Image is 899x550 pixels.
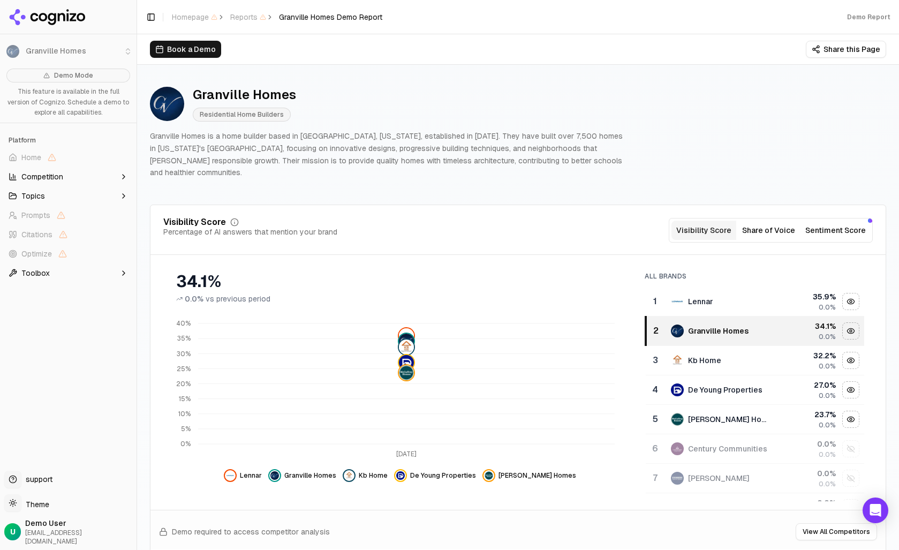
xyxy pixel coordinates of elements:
[21,229,52,240] span: Citations
[646,405,864,434] tr: 5mccaffrey homes[PERSON_NAME] Homes23.7%0.0%Hide mccaffrey homes data
[185,293,203,304] span: 0.0%
[646,317,864,346] tr: 2granville homesGranville Homes34.1%0.0%Hide granville homes data
[780,439,835,449] div: 0.0 %
[6,87,130,118] p: This feature is available in the full version of Cognizo. Schedule a demo to explore all capabili...
[688,355,721,366] div: Kb Home
[4,187,132,205] button: Topics
[163,218,226,227] div: Visibility Score
[671,442,684,455] img: century communities
[842,411,859,428] button: Hide mccaffrey homes data
[863,498,888,523] div: Open Intercom Messenger
[399,365,414,380] img: mccaffrey homes
[780,291,835,302] div: 35.9 %
[842,499,859,516] button: Show energy star data
[268,469,336,482] button: Hide granville homes data
[226,471,235,480] img: lennar
[736,221,801,240] button: Share of Voice
[25,518,132,529] span: Demo User
[10,526,16,537] span: U
[819,421,836,430] span: 0.0%
[650,295,660,308] div: 1
[842,293,859,310] button: Hide lennar data
[650,472,660,485] div: 7
[842,381,859,398] button: Hide de young properties data
[399,334,414,349] img: granville homes
[650,442,660,455] div: 6
[780,321,835,331] div: 34.1 %
[650,354,660,367] div: 3
[688,385,762,395] div: De Young Properties
[172,12,382,22] nav: breadcrumb
[410,471,476,480] span: De Young Properties
[193,108,291,122] span: Residential Home Builders
[646,346,864,375] tr: 3kb homeKb Home32.2%0.0%Hide kb home data
[54,71,93,80] span: Demo Mode
[806,41,886,58] button: Share this Page
[21,248,52,259] span: Optimize
[181,425,191,433] tspan: 5%
[150,130,630,179] p: Granville Homes is a home builder based in [GEOGRAPHIC_DATA], [US_STATE], established in [DATE]. ...
[176,380,191,388] tspan: 20%
[178,410,191,418] tspan: 10%
[399,340,414,355] img: kb home
[21,500,49,509] span: Theme
[284,471,336,480] span: Granville Homes
[25,529,132,546] span: [EMAIL_ADDRESS][DOMAIN_NAME]
[819,450,836,459] span: 0.0%
[180,440,191,448] tspan: 0%
[688,326,749,336] div: Granville Homes
[193,86,296,103] div: Granville Homes
[343,469,388,482] button: Hide kb home data
[646,493,864,523] tr: 0.0%Show energy star data
[230,12,266,22] span: Reports
[21,171,63,182] span: Competition
[646,375,864,405] tr: 4de young propertiesDe Young Properties27.0%0.0%Hide de young properties data
[482,469,576,482] button: Hide mccaffrey homes data
[819,480,836,488] span: 0.0%
[842,470,859,487] button: Show d.r. horton data
[646,464,864,493] tr: 7d.r. horton[PERSON_NAME]0.0%0.0%Show d.r. horton data
[399,355,414,370] img: de young properties
[177,365,191,373] tspan: 25%
[842,322,859,340] button: Hide granville homes data
[21,191,45,201] span: Topics
[671,325,684,337] img: granville homes
[206,293,270,304] span: vs previous period
[396,450,417,458] tspan: [DATE]
[688,296,713,307] div: Lennar
[177,334,191,343] tspan: 35%
[21,210,50,221] span: Prompts
[842,352,859,369] button: Hide kb home data
[671,413,684,426] img: mccaffrey homes
[345,471,353,480] img: kb home
[176,272,623,291] div: 34.1%
[646,287,864,317] tr: 1lennarLennar35.9%0.0%Hide lennar data
[847,13,890,21] div: Demo Report
[780,350,835,361] div: 32.2 %
[498,471,576,480] span: [PERSON_NAME] Homes
[671,221,736,240] button: Visibility Score
[801,221,870,240] button: Sentiment Score
[671,383,684,396] img: de young properties
[650,383,660,396] div: 4
[21,152,41,163] span: Home
[819,303,836,312] span: 0.0%
[819,333,836,341] span: 0.0%
[4,132,132,149] div: Platform
[394,469,476,482] button: Hide de young properties data
[21,474,52,485] span: support
[780,468,835,479] div: 0.0 %
[645,272,864,281] div: All Brands
[179,395,191,403] tspan: 15%
[819,391,836,400] span: 0.0%
[21,268,50,278] span: Toolbox
[240,471,262,480] span: Lennar
[150,87,184,121] img: Granville Homes
[842,440,859,457] button: Show century communities data
[780,409,835,420] div: 23.7 %
[279,12,382,22] span: Granville Homes Demo Report
[671,472,684,485] img: d.r. horton
[485,471,493,480] img: mccaffrey homes
[396,471,405,480] img: de young properties
[359,471,388,480] span: Kb Home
